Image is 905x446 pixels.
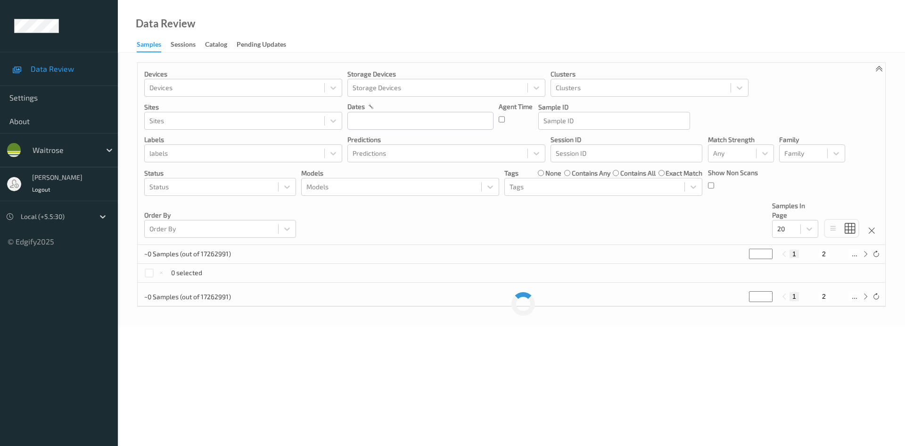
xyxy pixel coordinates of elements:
button: 1 [790,250,799,258]
p: Tags [504,168,518,178]
div: Data Review [136,19,195,28]
label: exact match [666,168,702,178]
p: labels [144,135,342,144]
button: 1 [790,292,799,301]
a: Samples [137,38,171,52]
div: Catalog [205,40,227,51]
div: Samples [137,40,161,52]
p: Storage Devices [347,69,545,79]
button: ... [849,250,860,258]
label: none [545,168,561,178]
a: Pending Updates [237,38,296,51]
a: Sessions [171,38,205,51]
p: Sites [144,102,342,112]
p: 0 selected [171,268,202,278]
p: Match Strength [708,135,774,144]
p: Status [144,168,296,178]
button: 2 [819,292,829,301]
p: Devices [144,69,342,79]
label: contains any [572,168,610,178]
p: Agent Time [499,102,533,111]
p: Session ID [551,135,702,144]
p: ~0 Samples (out of 17262991) [144,249,231,259]
p: ~0 Samples (out of 17262991) [144,292,231,302]
p: Samples In Page [772,201,818,220]
div: Pending Updates [237,40,286,51]
p: Family [779,135,845,144]
a: Catalog [205,38,237,51]
label: contains all [620,168,656,178]
p: Predictions [347,135,545,144]
div: Sessions [171,40,196,51]
p: Order By [144,210,296,220]
button: 2 [819,250,829,258]
p: Show Non Scans [708,168,758,177]
p: Sample ID [538,102,690,112]
p: Models [301,168,499,178]
button: ... [849,292,860,301]
p: Clusters [551,69,749,79]
p: dates [347,102,365,111]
